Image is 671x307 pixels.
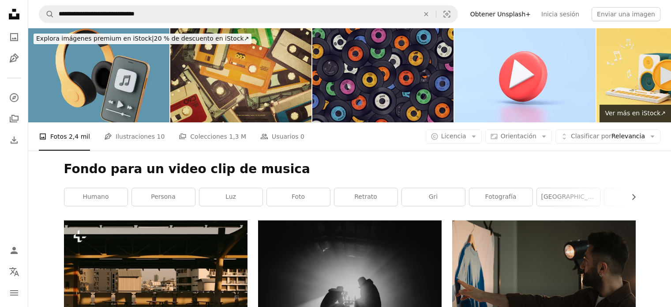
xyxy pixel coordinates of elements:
a: Explorar [5,89,23,106]
a: fotografía [469,188,532,206]
a: retrato [334,188,397,206]
img: Botón de play rojo [454,28,596,122]
a: Ilustraciones 10 [104,122,165,151]
a: Ilustraciones [5,49,23,67]
button: Licencia [426,129,482,144]
a: Obtener Unsplash+ [465,7,536,21]
span: Licencia [441,133,466,140]
a: Iniciar sesión / Registrarse [5,242,23,259]
button: Clasificar porRelevancia [555,129,660,144]
a: Fotos [5,28,23,46]
span: Orientación [501,133,536,140]
span: 0 [300,132,304,141]
button: desplazar lista a la derecha [626,188,636,206]
a: luz [199,188,262,206]
span: Ver más en iStock ↗ [605,110,666,117]
a: foto [267,188,330,206]
a: Una estación de tren con un tren en las vías [64,277,247,285]
span: Relevancia [571,132,645,141]
a: Historial de descargas [5,131,23,149]
button: Enviar una imagen [592,7,660,21]
a: gri [402,188,465,206]
button: Búsqueda visual [436,6,457,23]
a: Inicia sesión [536,7,585,21]
a: persona [132,188,195,206]
a: Ver más en iStock↗ [600,105,671,122]
button: Menú [5,284,23,302]
a: [GEOGRAPHIC_DATA] [537,188,600,206]
span: Clasificar por [571,133,611,140]
button: Orientación [485,129,552,144]
button: Borrar [416,6,436,23]
a: Colecciones 1,3 M [179,122,246,151]
img: Altavoces acústicos de audio inalámbricos simples conectados al teléfono móvil en el piso ilustra... [28,28,169,122]
a: Humano [64,188,127,206]
a: Explora imágenes premium en iStock|20 % de descuento en iStock↗ [28,28,257,49]
span: 1,3 M [229,132,246,141]
a: Fotografía en escala de grises de dos hombres agachados [258,278,442,286]
img: Fondo de música Retro [312,28,454,122]
span: 10 [157,132,165,141]
div: 20 % de descuento en iStock ↗ [34,34,251,44]
a: Mn [604,188,667,206]
a: Usuarios 0 [260,122,304,151]
h1: Fondo para un video clip de musica [64,161,636,177]
button: Buscar en Unsplash [39,6,54,23]
img: Cartel de fondo hecho con un grupo de viejas cintas de cassette retro. Colección de varias cintas... [170,28,311,122]
a: Colecciones [5,110,23,128]
span: Explora imágenes premium en iStock | [36,35,154,42]
button: Idioma [5,263,23,280]
form: Encuentra imágenes en todo el sitio [39,5,458,23]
